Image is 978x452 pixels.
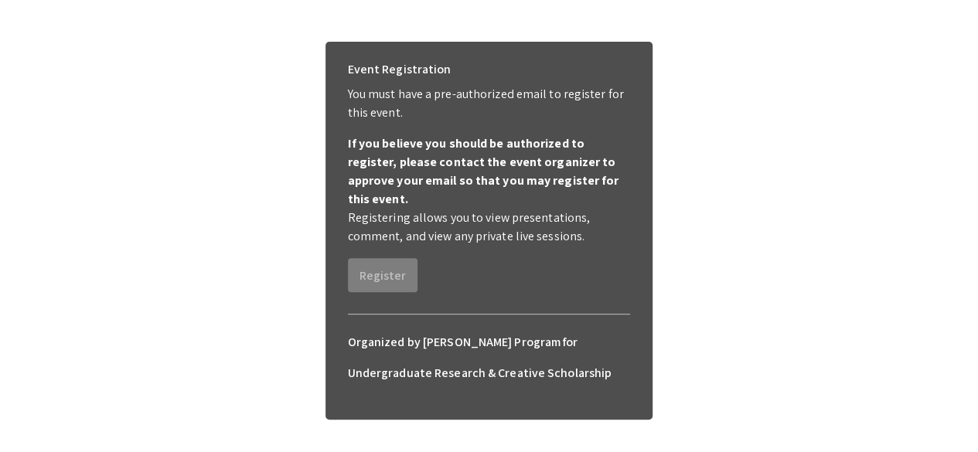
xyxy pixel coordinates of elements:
p: You must have a pre-authorized email to register for this event. [348,85,631,122]
p: Registering allows you to view presentations, comment, and view any private live sessions. [348,209,631,246]
b: If you believe you should be authorized to register, please contact the event organizer to approv... [348,135,619,207]
h6: Organized by [PERSON_NAME] Program for Undergraduate Research & Creative Scholarship [348,327,631,389]
iframe: Chat [12,382,66,440]
button: Register [348,258,417,292]
h6: Event Registration [348,54,452,85]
